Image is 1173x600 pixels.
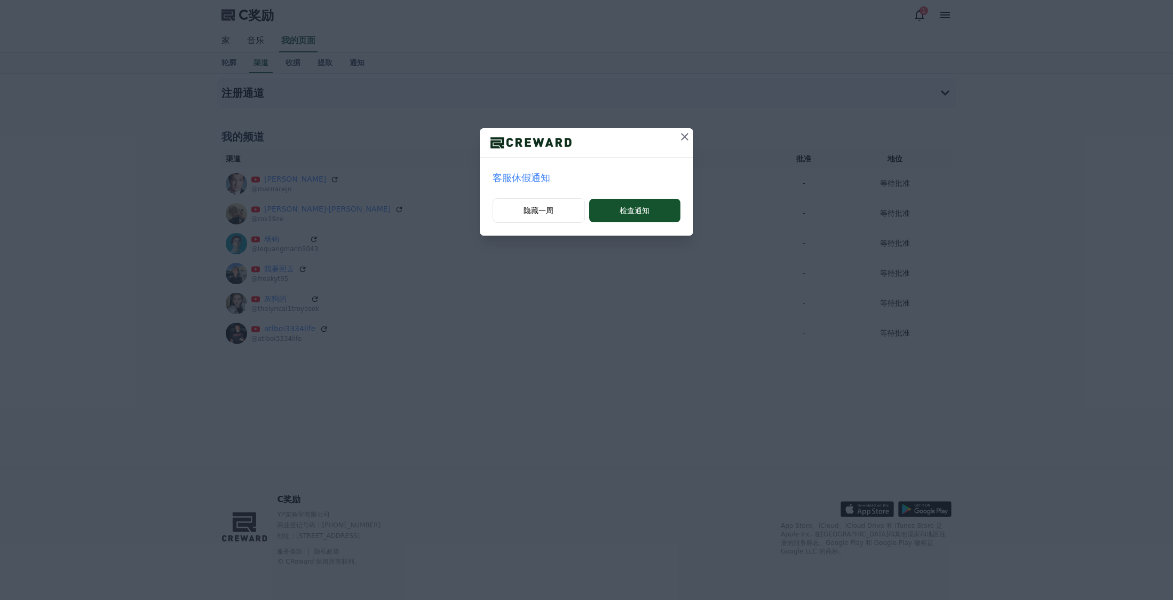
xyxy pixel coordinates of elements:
img: 标识 [480,135,582,151]
font: 检查通知 [620,206,649,215]
button: 检查通知 [589,199,680,222]
a: 客服休假通知 [493,170,680,185]
button: 隐藏一周 [493,198,585,223]
font: 客服休假通知 [493,172,550,183]
font: 隐藏一周 [524,206,553,215]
